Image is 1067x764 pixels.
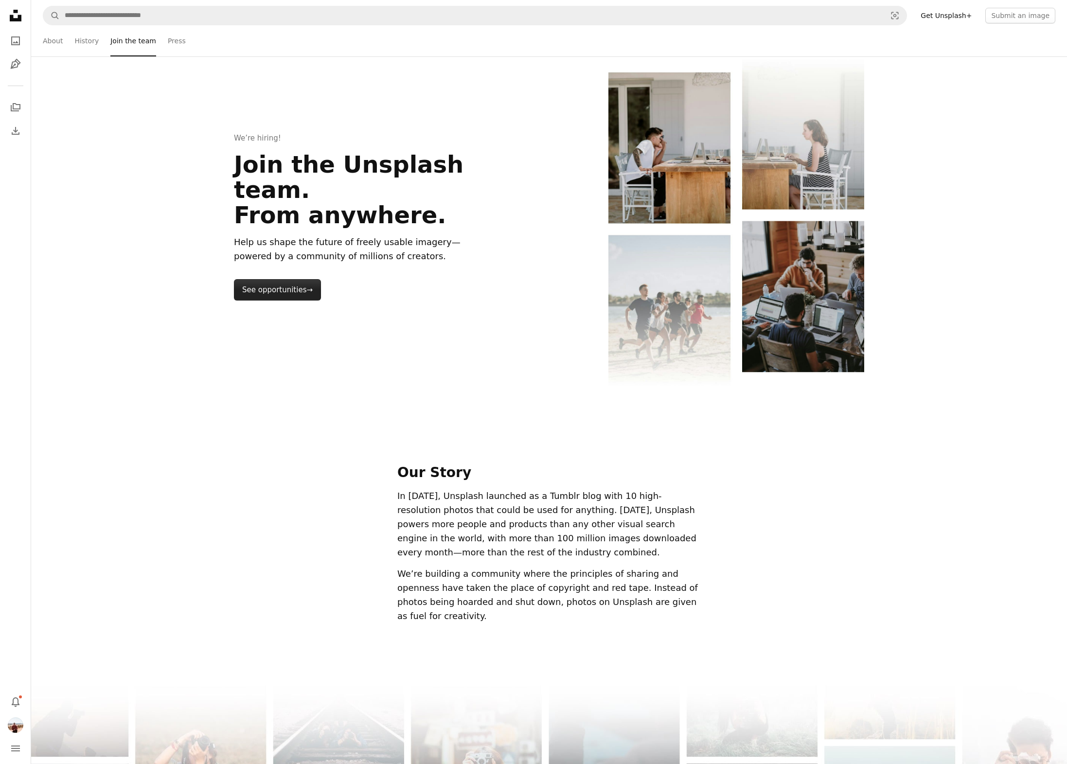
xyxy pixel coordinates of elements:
a: Download History [6,121,25,141]
button: Menu [6,739,25,758]
button: Visual search [883,6,907,25]
button: Profile [6,715,25,735]
button: Submit an image [985,8,1055,23]
img: hiring-header.jpg [608,58,864,386]
p: Help us shape the future of freely usable imagery—powered by a community of millions of creators. [234,235,497,264]
a: See opportunities→ [234,279,321,301]
a: Collections [6,98,25,117]
a: About [43,25,63,56]
a: History [74,25,99,56]
h5: Join the Unsplash team. From anywhere. [234,152,543,228]
a: Illustrations [6,54,25,74]
form: Find visuals sitewide [43,6,907,25]
img: Avatar of user CJ Reyes [8,717,23,733]
a: Press [168,25,186,56]
h4: Our Story [397,464,701,481]
a: Home — Unsplash [6,6,25,27]
a: Get Unsplash+ [915,8,978,23]
a: Photos [6,31,25,51]
button: Notifications [6,692,25,711]
button: Search Unsplash [43,6,60,25]
p: We’re hiring! [234,132,543,144]
p: In [DATE], Unsplash launched as a Tumblr blog with 10 high-resolution photos that could be used f... [397,489,701,559]
p: We’re building a community where the principles of sharing and openness have taken the place of c... [397,567,701,623]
